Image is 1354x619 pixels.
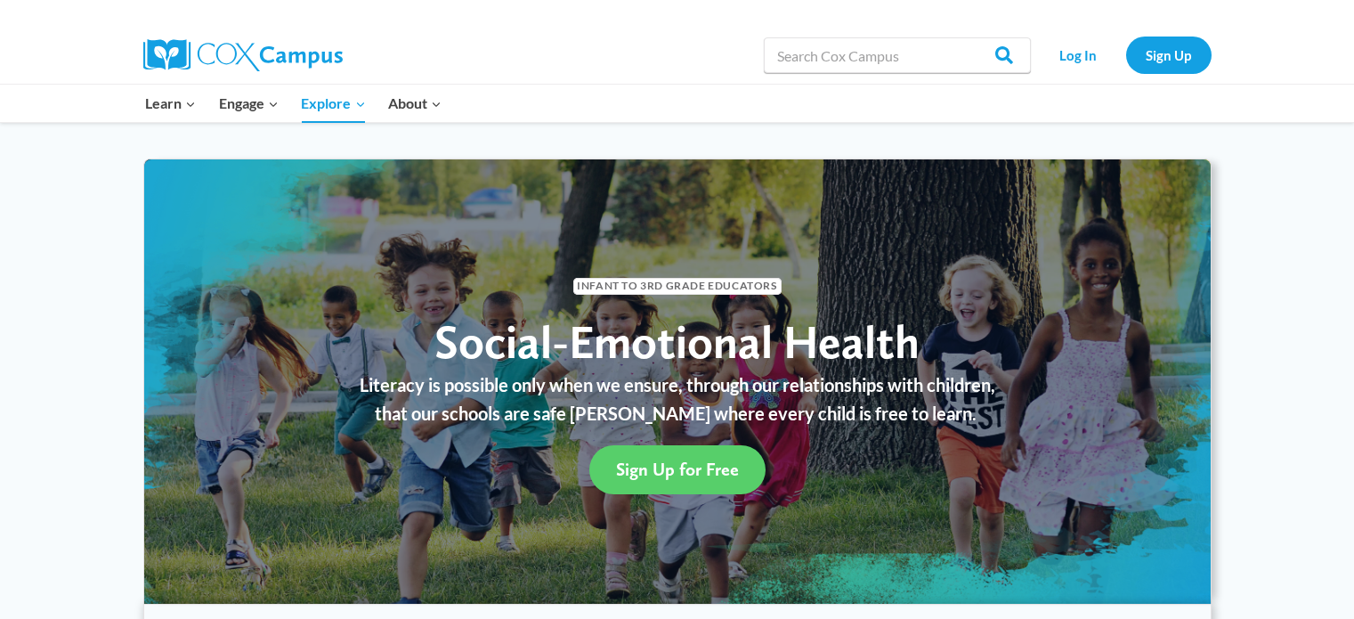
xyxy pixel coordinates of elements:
[573,278,782,295] span: Infant to 3rd Grade Educators
[134,85,453,122] nav: Primary Navigation
[1040,37,1117,73] a: Log In
[360,374,995,395] span: Literacy is possible only when we ensure, through our relationships with children,
[764,37,1031,73] input: Search Cox Campus
[375,403,977,424] span: that our schools are safe [PERSON_NAME] where every child is free to learn.
[219,92,279,115] span: Engage
[145,92,196,115] span: Learn
[434,314,920,370] span: Social-Emotional Health
[301,92,365,115] span: Explore
[1126,37,1212,73] a: Sign Up
[388,92,442,115] span: About
[1040,37,1212,73] nav: Secondary Navigation
[589,445,766,494] a: Sign Up for Free
[143,39,343,71] img: Cox Campus
[616,459,739,480] span: Sign Up for Free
